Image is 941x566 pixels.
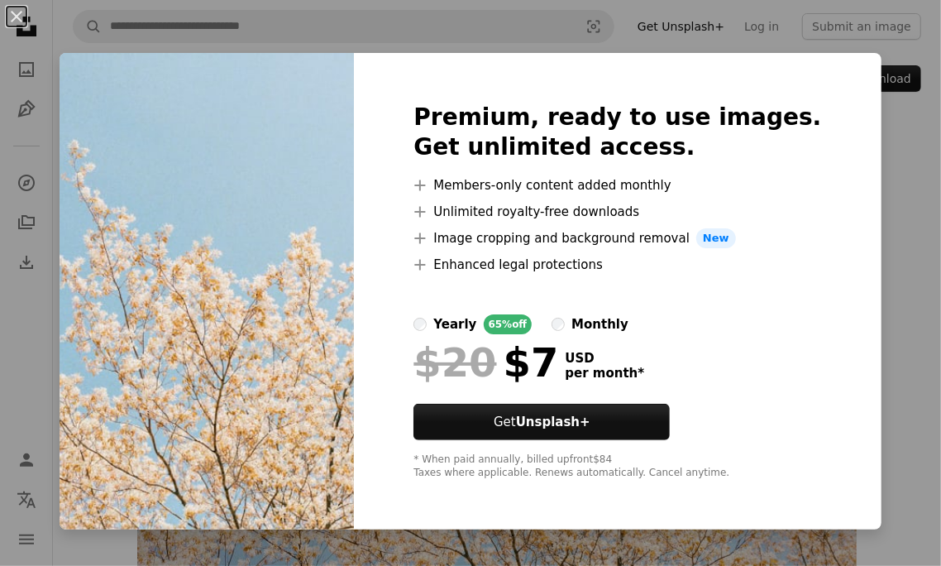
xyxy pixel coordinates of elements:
[413,255,821,275] li: Enhanced legal protections
[571,314,628,334] div: monthly
[552,318,565,331] input: monthly
[413,453,821,480] div: * When paid annually, billed upfront $84 Taxes where applicable. Renews automatically. Cancel any...
[413,341,496,384] span: $20
[565,351,644,366] span: USD
[433,314,476,334] div: yearly
[565,366,644,381] span: per month *
[696,228,736,248] span: New
[413,228,821,248] li: Image cropping and background removal
[413,175,821,195] li: Members-only content added monthly
[413,103,821,162] h2: Premium, ready to use images. Get unlimited access.
[413,318,427,331] input: yearly65%off
[516,415,590,429] strong: Unsplash+
[413,202,821,222] li: Unlimited royalty-free downloads
[484,314,533,334] div: 65% off
[60,53,354,530] img: premium_photo-1707229723342-1dc24b80ffd6
[413,341,558,384] div: $7
[413,404,670,440] button: GetUnsplash+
